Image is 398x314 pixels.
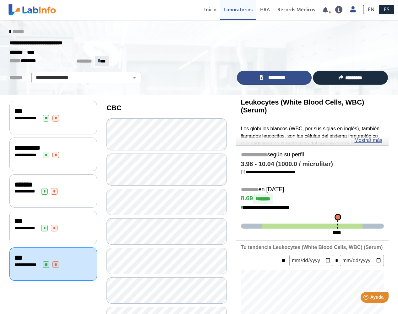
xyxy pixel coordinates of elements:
b: Leukocytes (White Blood Cells, WBC) (Serum) [241,98,364,114]
input: mm/dd/yyyy [340,255,384,266]
h5: según su perfil [241,151,384,159]
span: HRA [260,6,270,13]
h4: 8.69 [241,194,384,204]
b: CBC [106,104,122,112]
a: [1] [241,170,296,174]
a: EN [363,5,379,14]
b: Tu tendencia Leukocytes (White Blood Cells, WBC) (Serum) [241,245,383,250]
h4: 3.98 - 10.04 (1000.0 / microliter) [241,160,384,168]
iframe: Help widget launcher [342,290,391,307]
p: Los glóbulos blancos (WBC, por sus siglas en inglés), también llamados leucocitos, son las célula... [241,125,384,238]
h5: en [DATE] [241,186,384,193]
input: mm/dd/yyyy [289,255,333,266]
a: Mostrar más [354,137,382,144]
a: ES [379,5,394,14]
